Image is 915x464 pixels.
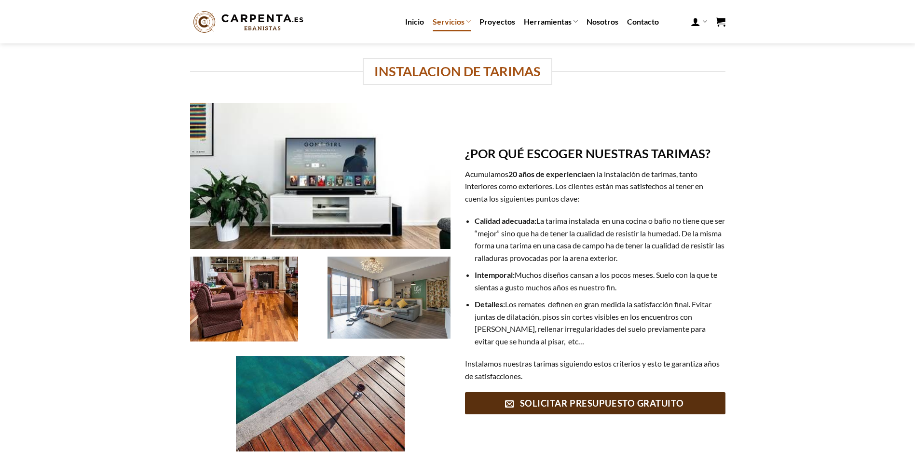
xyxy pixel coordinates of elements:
strong: Intemporal: [475,270,515,279]
p: Instalamos nuestras tarimas siguiendo estos criterios y esto te garantiza años de satisfacciones. [465,357,725,382]
a: Herramientas [524,12,578,31]
span: Instalacion de tarimas [363,58,552,85]
li: La tarima instalada en una cocina o baño no tiene que ser “mejor” sino que ha de tener la cualida... [475,215,725,264]
strong: 20 años de experiencia [508,169,587,178]
li: Muchos diseños cansan a los pocos meses. Suelo con la que te sientas a gusto muchos años es nuest... [475,269,725,293]
a: Servicios [433,12,471,31]
h2: ¿POR QUÉ ESCOGER NUESTRAS TARIMAS? [465,146,725,162]
strong: Detalles: [475,300,505,309]
a: SOLICITAR PRESUPUESTO GRATUITO [465,392,725,414]
img: Carpenta.es [190,9,307,35]
a: Proyectos [479,13,515,30]
li: Los remates definen en gran medida la satisfacción final. Evitar juntas de dilatación, pisos sin ... [475,298,725,347]
a: Contacto [627,13,659,30]
p: Acumulamos en la instalación de tarimas, tanto interiores como exteriores. Los clientes están mas... [465,168,725,205]
strong: Calidad adecuada: [475,216,536,225]
span: SOLICITAR PRESUPUESTO GRATUITO [520,396,684,410]
a: Inicio [405,13,424,30]
a: Nosotros [587,13,618,30]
